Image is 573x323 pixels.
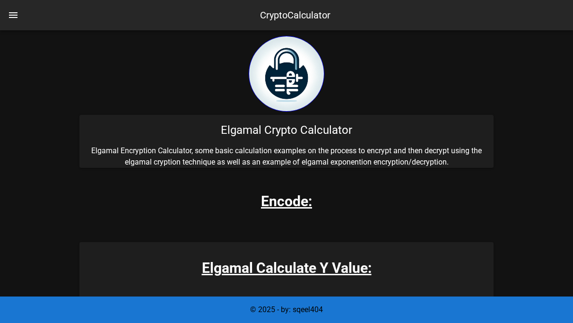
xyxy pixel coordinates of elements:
a: home [249,105,324,113]
span: © 2025 - by: sqeel404 [250,305,323,314]
p: Elgamal Encryption Calculator, some basic calculation examples on the process to encrypt and then... [79,145,494,168]
h3: Encode: [261,191,312,212]
div: CryptoCalculator [260,8,330,22]
img: encryption logo [249,36,324,112]
button: nav-menu-toggle [2,4,25,26]
h3: Elgamal Calculate Y Value: [79,257,494,279]
div: Elgamal Crypto Calculator [79,115,494,145]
